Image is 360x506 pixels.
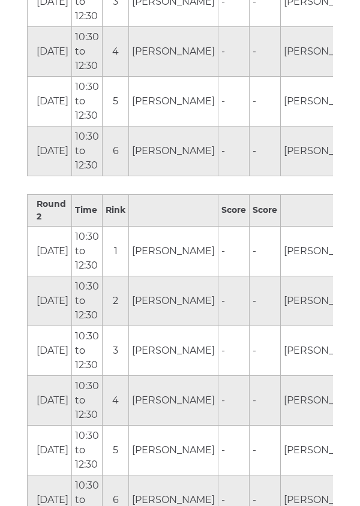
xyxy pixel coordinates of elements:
[250,76,281,126] td: -
[129,375,218,425] td: [PERSON_NAME]
[28,226,72,276] td: [DATE]
[129,126,218,176] td: [PERSON_NAME]
[103,276,129,326] td: 2
[218,194,250,226] th: Score
[72,126,103,176] td: 10:30 to 12:30
[72,76,103,126] td: 10:30 to 12:30
[250,425,281,475] td: -
[218,425,250,475] td: -
[28,276,72,326] td: [DATE]
[103,226,129,276] td: 1
[250,276,281,326] td: -
[72,26,103,76] td: 10:30 to 12:30
[250,194,281,226] th: Score
[103,326,129,375] td: 3
[103,76,129,126] td: 5
[28,375,72,425] td: [DATE]
[72,375,103,425] td: 10:30 to 12:30
[218,126,250,176] td: -
[103,375,129,425] td: 4
[72,276,103,326] td: 10:30 to 12:30
[28,326,72,375] td: [DATE]
[250,326,281,375] td: -
[218,76,250,126] td: -
[72,425,103,475] td: 10:30 to 12:30
[250,375,281,425] td: -
[218,326,250,375] td: -
[72,226,103,276] td: 10:30 to 12:30
[218,226,250,276] td: -
[129,425,218,475] td: [PERSON_NAME]
[129,226,218,276] td: [PERSON_NAME]
[129,76,218,126] td: [PERSON_NAME]
[103,126,129,176] td: 6
[129,326,218,375] td: [PERSON_NAME]
[250,226,281,276] td: -
[103,425,129,475] td: 5
[72,194,103,226] th: Time
[72,326,103,375] td: 10:30 to 12:30
[28,425,72,475] td: [DATE]
[250,26,281,76] td: -
[129,276,218,326] td: [PERSON_NAME]
[103,26,129,76] td: 4
[218,276,250,326] td: -
[250,126,281,176] td: -
[218,375,250,425] td: -
[129,26,218,76] td: [PERSON_NAME]
[28,126,72,176] td: [DATE]
[28,194,72,226] th: Round 2
[218,26,250,76] td: -
[103,194,129,226] th: Rink
[28,26,72,76] td: [DATE]
[28,76,72,126] td: [DATE]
